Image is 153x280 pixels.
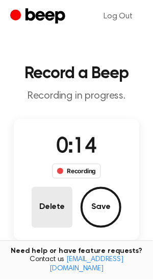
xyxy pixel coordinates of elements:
[56,136,97,158] span: 0:14
[93,4,143,29] a: Log Out
[49,256,123,273] a: [EMAIL_ADDRESS][DOMAIN_NAME]
[81,187,121,228] button: Save Audio Record
[32,187,72,228] button: Delete Audio Record
[52,164,101,179] div: Recording
[8,90,145,103] p: Recording in progress.
[10,7,68,27] a: Beep
[8,65,145,82] h1: Record a Beep
[6,256,147,274] span: Contact us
